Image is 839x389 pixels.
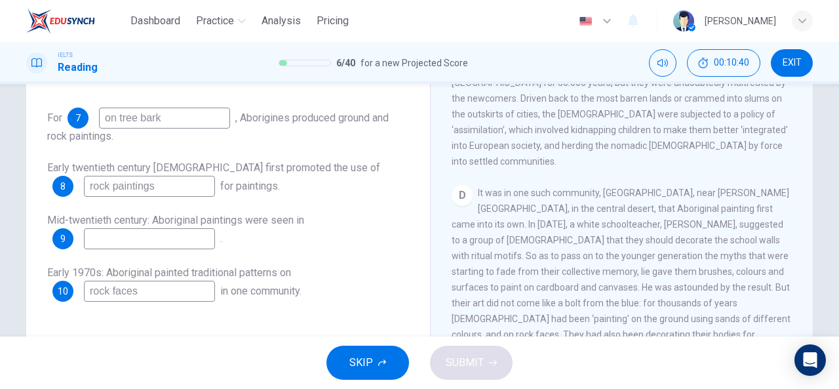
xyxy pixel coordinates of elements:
[26,8,125,34] a: EduSynch logo
[125,9,185,33] button: Dashboard
[58,60,98,75] h1: Reading
[220,180,280,192] span: for paintings.
[577,16,594,26] img: en
[452,185,473,206] div: D
[771,49,813,77] button: EXIT
[349,354,373,372] span: SKIP
[714,58,749,68] span: 00:10:40
[191,9,251,33] button: Practice
[311,9,354,33] button: Pricing
[687,49,760,77] div: Hide
[60,234,66,243] span: 9
[47,112,62,124] span: For
[58,51,73,60] span: IELTS
[649,49,676,77] div: Mute
[256,9,306,33] button: Analysis
[220,285,302,297] span: in one community.
[452,30,788,167] span: There are now fewer than 400.000 [DEMOGRAPHIC_DATA] living in [GEOGRAPHIC_DATA]. They have been s...
[452,188,790,356] span: It was in one such community, [GEOGRAPHIC_DATA], near [PERSON_NAME][GEOGRAPHIC_DATA], in the cent...
[673,10,694,31] img: Profile picture
[336,55,355,71] span: 6 / 40
[196,13,234,29] span: Practice
[794,344,826,376] div: Open Intercom Messenger
[326,346,409,380] button: SKIP
[26,8,95,34] img: EduSynch logo
[58,287,68,296] span: 10
[220,232,222,245] span: .
[317,13,349,29] span: Pricing
[361,55,468,71] span: for a new Projected Score
[47,161,380,174] span: Early twentieth century [DEMOGRAPHIC_DATA] first promoted the use of
[130,13,180,29] span: Dashboard
[687,49,760,77] button: 00:10:40
[262,13,301,29] span: Analysis
[783,58,802,68] span: EXIT
[75,113,81,123] span: 7
[705,13,776,29] div: [PERSON_NAME]
[47,266,291,279] span: Early 1970s: Aboriginal painted traditional patterns on
[60,182,66,191] span: 8
[47,214,304,226] span: Mid-twentieth century: Aboriginal paintings were seen in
